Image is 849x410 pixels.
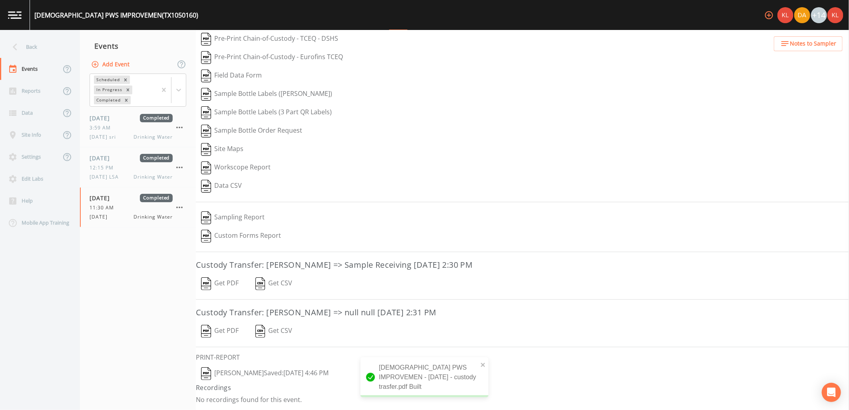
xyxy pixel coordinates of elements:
h3: Custody Transfer: [PERSON_NAME] => Sample Receiving [DATE] 2:30 PM [196,259,849,271]
span: [DATE] [90,194,116,202]
button: Workscope Report [196,159,276,177]
div: Events [80,36,196,56]
div: Remove In Progress [124,86,132,94]
img: svg%3e [201,211,211,224]
img: svg%3e [201,325,211,338]
div: [DEMOGRAPHIC_DATA] PWS IMPROVEMEN - [DATE] - custody trasfer.pdf Built [361,357,488,397]
div: Scheduled [94,76,121,84]
span: 12:15 PM [90,164,118,171]
div: Remove Scheduled [121,76,130,84]
button: Get CSV [250,322,298,340]
button: close [480,360,486,369]
p: No recordings found for this event. [196,396,849,404]
button: Sample Bottle Labels (3 Part QR Labels) [196,103,337,122]
span: [DATE] [90,213,112,221]
div: [DEMOGRAPHIC_DATA] PWS IMPROVEMEN (TX1050160) [34,10,198,20]
button: Get CSV [250,275,298,293]
div: David Weber [794,7,811,23]
div: Open Intercom Messenger [822,383,841,402]
button: Pre-Print Chain-of-Custody - Eurofins TCEQ [196,48,348,67]
img: svg%3e [201,161,211,174]
button: Sample Bottle Labels ([PERSON_NAME]) [196,85,337,103]
img: a84961a0472e9debc750dd08a004988d [794,7,810,23]
img: 9c4450d90d3b8045b2e5fa62e4f92659 [827,7,843,23]
span: Drinking Water [134,133,173,141]
a: [DATE]Completed12:15 PM[DATE] LSADrinking Water [80,147,196,187]
button: Field Data Form [196,67,267,85]
button: Pre-Print Chain-of-Custody - TCEQ - DSHS [196,30,343,48]
button: Site Maps [196,140,249,159]
button: Notes to Sampler [774,36,843,51]
img: logo [8,11,22,19]
span: [DATE] [90,114,116,122]
button: Sample Bottle Order Request [196,122,307,140]
span: [DATE] [90,154,116,162]
div: In Progress [94,86,124,94]
div: Completed [94,96,122,104]
img: svg%3e [255,277,265,290]
img: svg%3e [201,106,211,119]
img: svg%3e [201,33,211,46]
span: 3:59 AM [90,124,116,131]
span: Completed [140,194,173,202]
img: svg%3e [201,51,211,64]
span: [DATE] LSA [90,173,124,181]
button: [PERSON_NAME]Saved:[DATE] 4:46 PM [196,364,334,383]
img: svg%3e [255,325,265,338]
span: 11:30 AM [90,204,119,211]
img: svg%3e [201,70,211,82]
button: Add Event [90,57,133,72]
img: svg%3e [201,277,211,290]
a: [DATE]Completed3:59 AM[DATE] sriDrinking Water [80,107,196,147]
img: 9c4450d90d3b8045b2e5fa62e4f92659 [777,7,793,23]
button: Get PDF [196,275,244,293]
button: Custom Forms Report [196,227,286,245]
img: svg%3e [201,230,211,243]
h4: Recordings [196,383,849,392]
div: Remove Completed [122,96,131,104]
span: Drinking Water [134,213,173,221]
button: Data CSV [196,177,247,195]
span: Completed [140,114,173,122]
div: +14 [811,7,827,23]
span: Completed [140,154,173,162]
h3: Custody Transfer: [PERSON_NAME] => null null [DATE] 2:31 PM [196,306,849,319]
button: Get PDF [196,322,244,340]
div: Kler Teran [777,7,794,23]
span: Drinking Water [134,173,173,181]
button: Sampling Report [196,209,270,227]
span: Notes to Sampler [790,39,836,49]
img: svg%3e [201,180,211,193]
img: svg%3e [201,367,211,380]
span: [DATE] sri [90,133,121,141]
h6: PRINT-REPORT [196,354,849,361]
img: svg%3e [201,125,211,137]
img: svg%3e [201,88,211,101]
a: [DATE]Completed11:30 AM[DATE]Drinking Water [80,187,196,227]
img: svg%3e [201,143,211,156]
